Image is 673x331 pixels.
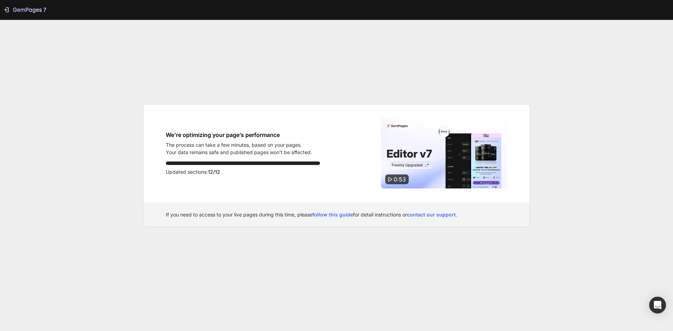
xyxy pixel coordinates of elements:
span: 12/12 [208,169,220,175]
p: Your data remains safe and published pages won’t be affected. [166,149,312,156]
div: Open Intercom Messenger [649,297,666,313]
h1: We’re optimizing your page’s performance [166,131,312,139]
div: If you need to access to your live pages during this time, please for detail instructions or . [166,211,507,218]
a: follow this guide [312,212,353,218]
p: Updated sections: [166,168,320,176]
p: The process can take a few minutes, based on your pages. [166,141,312,149]
img: Video thumbnail [381,118,507,188]
span: 0:53 [394,176,406,183]
a: contact our support [407,212,456,218]
p: 7 [43,6,46,14]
